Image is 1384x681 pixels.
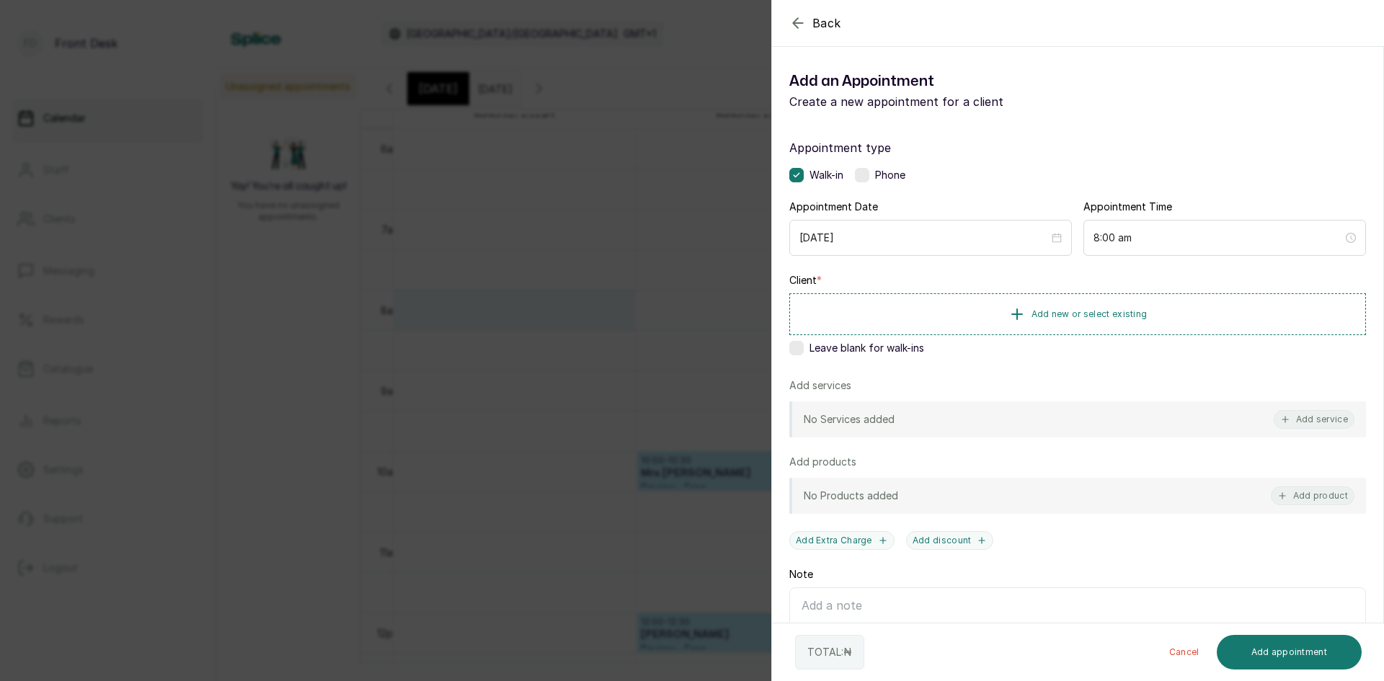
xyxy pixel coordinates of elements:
button: Add product [1271,486,1354,505]
p: Add services [789,378,851,393]
p: TOTAL: ₦ [807,645,852,659]
label: Client [789,273,822,288]
input: Select date [799,230,1049,246]
button: Add service [1274,410,1354,429]
p: No Services added [804,412,895,427]
button: Add discount [906,531,994,550]
h1: Add an Appointment [789,70,1078,93]
span: Back [812,14,841,32]
label: Appointment type [789,139,1366,156]
label: Appointment Time [1083,200,1172,214]
p: Add products [789,455,856,469]
button: Cancel [1158,635,1211,669]
p: No Products added [804,489,898,503]
span: Add new or select existing [1032,308,1148,320]
button: Add appointment [1217,635,1362,669]
label: Appointment Date [789,200,878,214]
button: Add Extra Charge [789,531,895,550]
button: Back [789,14,841,32]
span: Walk-in [809,168,843,182]
span: Phone [875,168,905,182]
input: Select time [1094,230,1343,246]
p: Create a new appointment for a client [789,93,1078,110]
button: Add new or select existing [789,293,1366,335]
label: Note [789,567,813,582]
span: Leave blank for walk-ins [809,341,924,355]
